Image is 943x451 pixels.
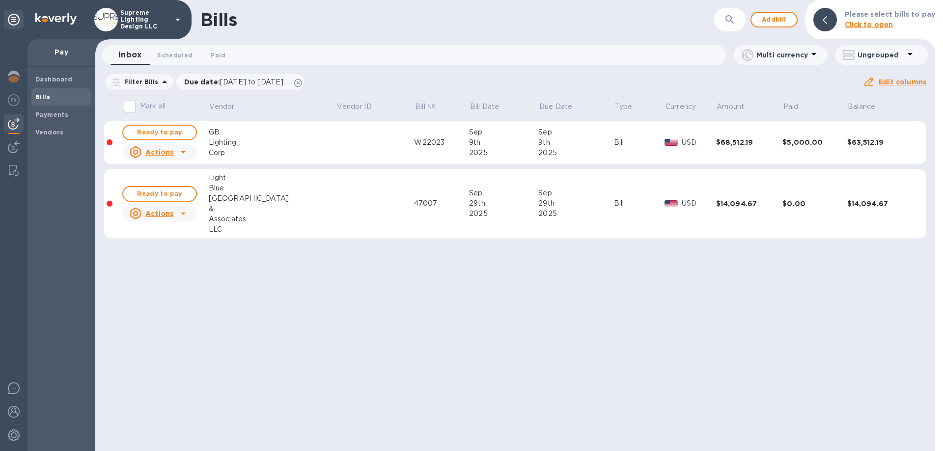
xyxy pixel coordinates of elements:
[118,48,141,62] span: Inbox
[716,199,783,209] div: $14,094.67
[209,183,336,193] div: Blue
[858,50,904,60] p: Ungrouped
[614,137,665,148] div: Bill
[666,102,696,112] p: Currency
[848,102,888,112] span: Balance
[682,137,716,148] p: USD
[120,9,169,30] p: Supreme Lighting Design LLC
[209,173,336,183] div: Light
[539,102,585,112] span: Due Date
[469,198,538,209] div: 29th
[209,214,336,224] div: Associates
[35,111,68,118] b: Payments
[4,10,24,29] div: Unpin categories
[120,78,159,86] p: Filter Bills
[665,139,678,146] img: USD
[847,137,914,147] div: $63,512.19
[209,224,336,235] div: LLC
[209,102,234,112] p: Vendor
[209,193,336,204] div: [GEOGRAPHIC_DATA]
[211,50,225,60] span: Paid
[665,200,678,207] img: USD
[538,198,614,209] div: 29th
[469,148,538,158] div: 2025
[756,50,808,60] p: Multi currency
[783,102,811,112] span: Paid
[539,102,572,112] p: Due Date
[848,102,875,112] p: Balance
[538,137,614,148] div: 9th
[469,209,538,219] div: 2025
[717,102,744,112] p: Amount
[716,137,783,147] div: $68,512.19
[538,127,614,137] div: Sep
[35,47,87,57] p: Pay
[414,198,469,209] div: 47007
[415,102,448,112] span: Bill №
[145,148,173,156] u: Actions
[847,199,914,209] div: $14,094.67
[538,188,614,198] div: Sep
[209,148,336,158] div: Corp
[184,77,289,87] p: Due date :
[759,14,789,26] span: Add bill
[782,137,847,147] div: $5,000.00
[879,78,926,86] u: Edit columns
[131,188,188,200] span: Ready to pay
[538,209,614,219] div: 2025
[209,102,247,112] span: Vendor
[337,102,384,112] span: Vendor ID
[122,125,197,140] button: Ready to pay
[469,127,538,137] div: Sep
[220,78,283,86] span: [DATE] to [DATE]
[469,188,538,198] div: Sep
[140,101,166,111] p: Mark all
[176,74,305,90] div: Due date:[DATE] to [DATE]
[750,12,798,27] button: Addbill
[8,94,20,106] img: Foreign exchange
[209,127,336,137] div: GB
[337,102,371,112] p: Vendor ID
[470,102,512,112] span: Bill Date
[470,102,499,112] p: Bill Date
[414,137,469,148] div: W22023
[845,21,893,28] b: Click to open
[35,76,73,83] b: Dashboard
[35,13,77,25] img: Logo
[122,186,197,202] button: Ready to pay
[415,102,435,112] p: Bill №
[209,204,336,214] div: &
[157,50,193,60] span: Scheduled
[615,102,645,112] span: Type
[783,102,799,112] p: Paid
[209,137,336,148] div: Lighting
[145,210,173,217] u: Actions
[615,102,633,112] p: Type
[845,10,935,18] b: Please select bills to pay
[614,198,665,209] div: Bill
[717,102,757,112] span: Amount
[469,137,538,148] div: 9th
[35,93,50,101] b: Bills
[782,199,847,209] div: $0.00
[682,198,716,209] p: USD
[35,129,64,136] b: Vendors
[200,9,237,30] h1: Bills
[131,127,188,138] span: Ready to pay
[538,148,614,158] div: 2025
